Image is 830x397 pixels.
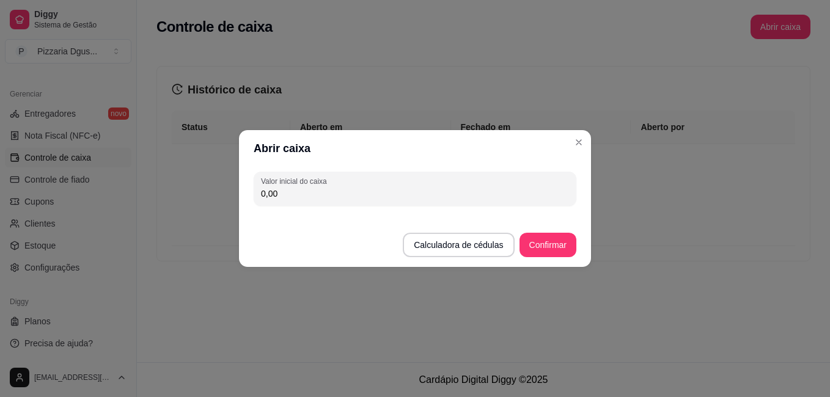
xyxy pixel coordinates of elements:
label: Valor inicial do caixa [261,176,331,186]
button: Calculadora de cédulas [403,233,514,257]
button: Confirmar [520,233,576,257]
header: Abrir caixa [239,130,591,167]
input: Valor inicial do caixa [261,188,569,200]
button: Close [569,133,589,152]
